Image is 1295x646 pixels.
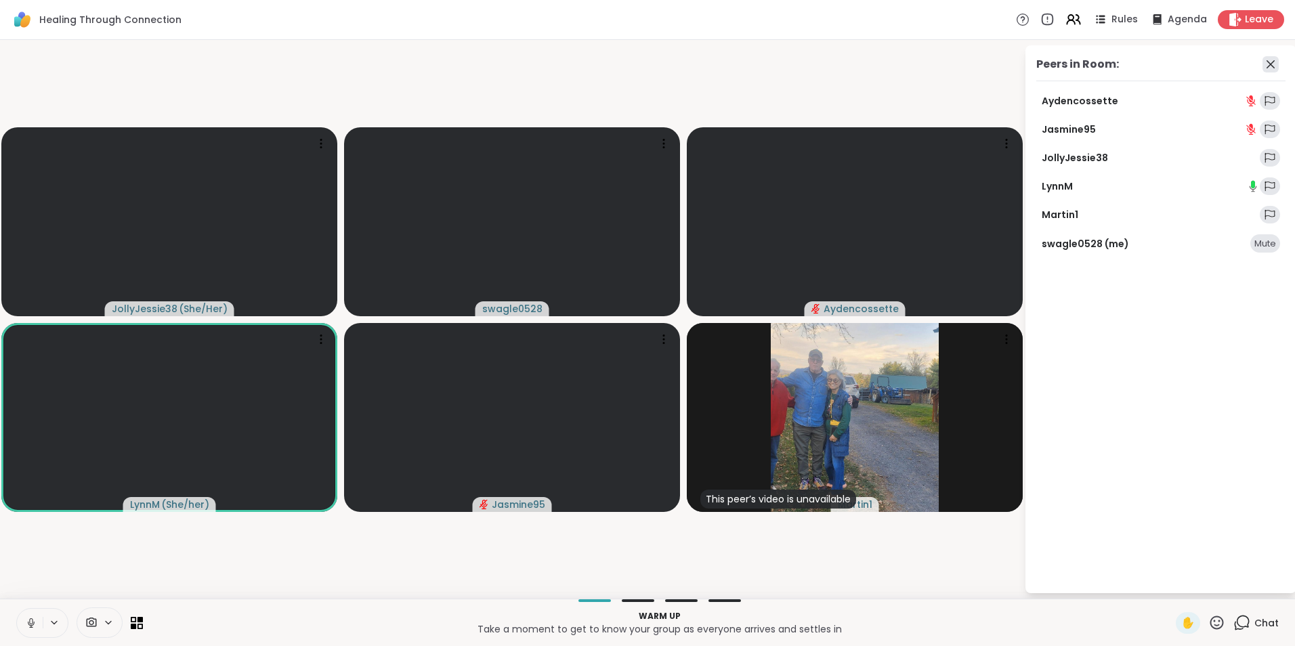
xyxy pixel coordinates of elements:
p: Take a moment to get to know your group as everyone arrives and settles in [151,622,1168,636]
div: This peer’s video is unavailable [700,490,856,509]
img: ShareWell Logomark [11,8,34,31]
img: Martin1 [771,323,939,512]
span: Jasmine95 [492,498,545,511]
div: Mute [1250,234,1280,253]
span: ✋ [1181,615,1195,631]
a: LynnM [1042,179,1073,193]
a: swagle0528 (me) [1042,237,1129,251]
span: Chat [1254,616,1279,630]
span: JollyJessie38 [112,302,177,316]
span: swagle0528 [482,302,543,316]
a: Aydencossette [1042,94,1118,108]
span: Leave [1245,13,1273,26]
div: Peers in Room: [1036,56,1119,72]
a: Jasmine95 [1042,123,1096,136]
a: Martin1 [1042,208,1078,221]
span: Healing Through Connection [39,13,182,26]
a: JollyJessie38 [1042,151,1108,165]
span: audio-muted [480,500,489,509]
span: audio-muted [811,304,821,314]
span: ( She/her ) [161,498,209,511]
span: LynnM [130,498,160,511]
span: ( She/Her ) [179,302,228,316]
span: Rules [1111,13,1138,26]
span: Agenda [1168,13,1207,26]
span: Aydencossette [824,302,899,316]
p: Warm up [151,610,1168,622]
